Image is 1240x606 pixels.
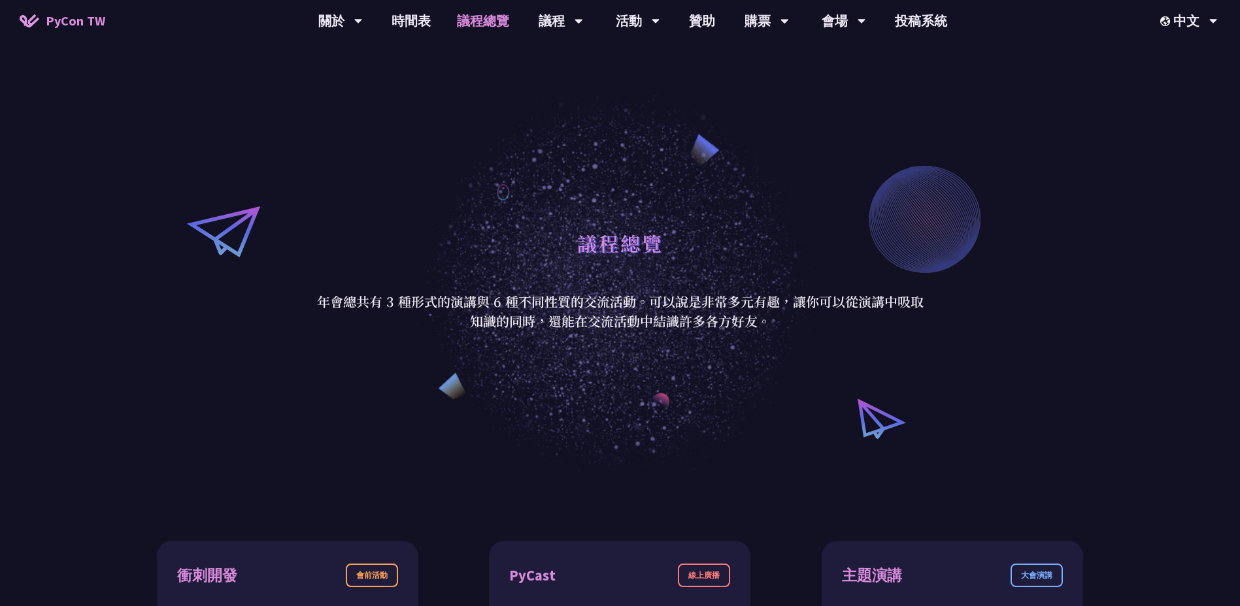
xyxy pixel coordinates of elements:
div: 會前活動 [346,564,398,587]
div: 大會演講 [1011,564,1063,587]
h1: 議程總覽 [577,223,663,263]
div: 線上廣播 [678,564,730,587]
p: 年會總共有 3 種形式的演講與 6 種不同性質的交流活動。可以說是非常多元有趣，讓你可以從演講中吸取知識的同時，還能在交流活動中結識許多各方好友。 [316,292,924,331]
img: Locale Icon [1160,16,1173,26]
div: 主題演講 [842,564,902,587]
span: PyCon TW [46,11,105,31]
a: PyCon TW [7,5,118,37]
div: PyCast [509,564,556,587]
div: 衝刺開發 [177,564,237,587]
img: Home icon of PyCon TW 2025 [20,14,39,27]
